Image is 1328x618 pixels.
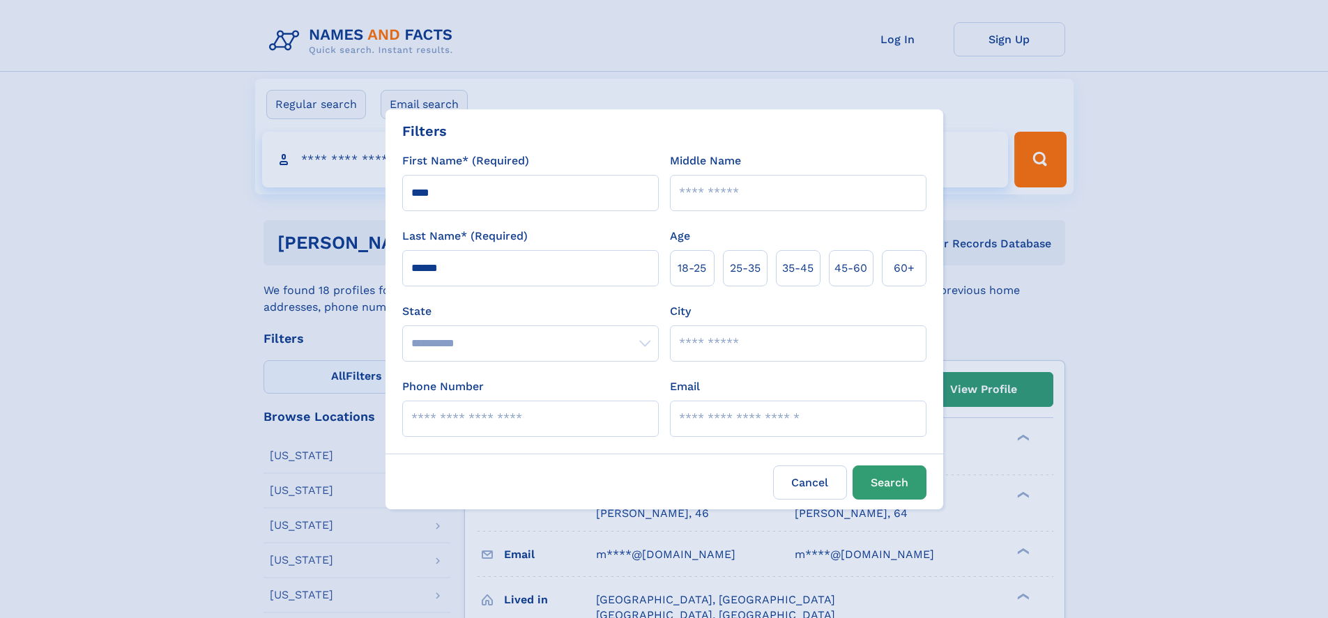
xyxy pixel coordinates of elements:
[402,153,529,169] label: First Name* (Required)
[402,121,447,141] div: Filters
[402,228,528,245] label: Last Name* (Required)
[853,465,926,500] button: Search
[678,260,706,277] span: 18‑25
[773,465,847,500] label: Cancel
[402,378,484,395] label: Phone Number
[402,303,659,320] label: State
[834,260,867,277] span: 45‑60
[894,260,915,277] span: 60+
[782,260,814,277] span: 35‑45
[670,153,741,169] label: Middle Name
[670,378,700,395] label: Email
[670,228,690,245] label: Age
[670,303,691,320] label: City
[730,260,761,277] span: 25‑35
